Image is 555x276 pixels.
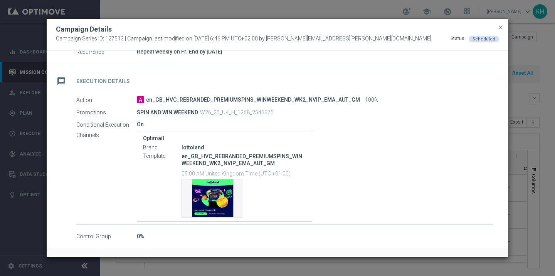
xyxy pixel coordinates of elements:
[137,48,493,55] div: Repeat weekly on Fr. End by [DATE]
[451,35,466,42] div: Status:
[469,35,499,42] colored-tag: Scheduled
[473,37,495,42] span: Scheduled
[182,144,306,151] div: lottoland
[76,49,137,55] label: Recurrence
[76,78,130,85] h2: Execution Details
[54,74,68,88] i: message
[76,97,137,104] label: Action
[182,153,306,167] p: en_GB_HVC_REBRANDED_PREMIUMSPINS_WINWEEKEND_WK2_NVIP_EMA_AUT_GM
[76,109,137,116] label: Promotions
[146,97,360,104] span: en_GB_HVC_REBRANDED_PREMIUMSPINS_WINWEEKEND_WK2_NVIP_EMA_AUT_GM
[76,233,137,240] label: Control Group
[498,24,504,30] span: close
[137,233,493,240] div: 0%
[137,109,198,116] p: SPIN AND WIN WEEKEND
[137,96,144,103] span: A
[365,97,378,104] span: 100%
[182,169,306,177] p: 09:00 AM United Kingdom Time (UTC +01:00)
[76,121,137,128] label: Conditional Execution
[200,109,274,116] p: W26_25_UK_H_1268_2545675
[76,132,137,139] label: Channels
[143,144,182,151] label: Brand
[56,35,431,42] span: Campaign Series ID: 127513 | Campaign last modified on [DATE] 6:46 PM UTC+02:00 by [PERSON_NAME][...
[143,135,306,142] label: Optimail
[56,25,112,34] h2: Campaign Details
[143,153,182,160] label: Template
[137,120,493,128] div: On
